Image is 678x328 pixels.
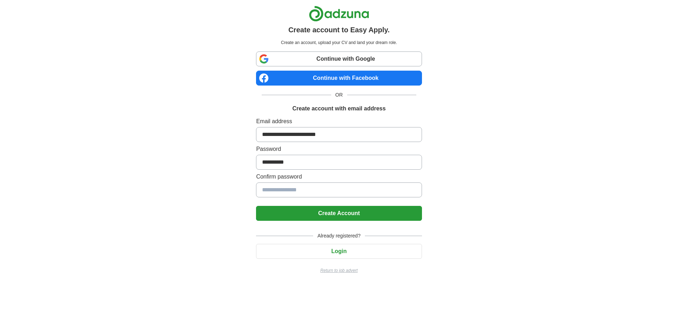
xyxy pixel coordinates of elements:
[256,173,422,181] label: Confirm password
[256,117,422,126] label: Email address
[256,71,422,86] a: Continue with Facebook
[288,24,390,35] h1: Create account to Easy Apply.
[256,248,422,254] a: Login
[309,6,369,22] img: Adzuna logo
[331,91,347,99] span: OR
[313,232,365,240] span: Already registered?
[292,104,385,113] h1: Create account with email address
[256,206,422,221] button: Create Account
[256,267,422,274] a: Return to job advert
[256,244,422,259] button: Login
[256,145,422,153] label: Password
[257,39,420,46] p: Create an account, upload your CV and land your dream role.
[256,51,422,66] a: Continue with Google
